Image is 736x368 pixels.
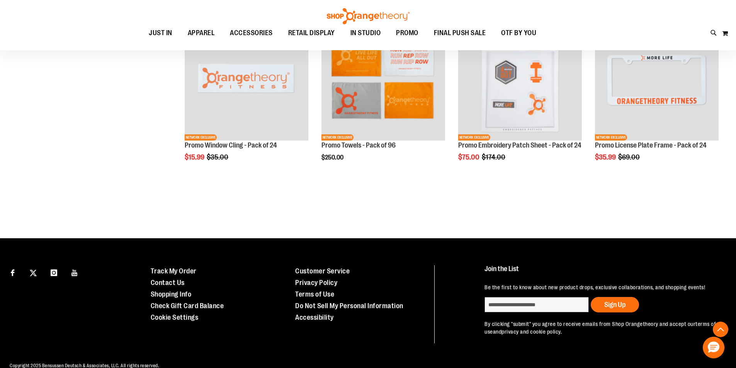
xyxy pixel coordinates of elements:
[618,153,641,161] span: $69.00
[396,24,418,42] span: PROMO
[703,337,724,358] button: Hello, have a question? Let’s chat.
[388,24,426,42] a: PROMO
[151,279,185,287] a: Contact Us
[47,265,61,279] a: Visit our Instagram page
[288,24,335,42] span: RETAIL DISPLAY
[151,314,199,321] a: Cookie Settings
[188,24,215,42] span: APPAREL
[27,265,40,279] a: Visit our X page
[321,17,445,141] img: Promo Towels - Pack of 96
[295,267,350,275] a: Customer Service
[321,134,354,141] span: NETWORK EXCLUSIVE
[149,24,172,42] span: JUST IN
[318,14,449,181] div: product
[482,153,507,161] span: $174.00
[68,265,82,279] a: Visit our Youtube page
[604,301,626,309] span: Sign Up
[350,24,381,42] span: IN STUDIO
[484,297,589,312] input: enter email
[30,270,37,276] img: Twitter
[713,322,728,337] button: Back To Top
[230,24,273,42] span: ACCESSORIES
[484,283,718,291] p: Be the first to know about new product drops, exclusive collaborations, and shopping events!
[458,17,582,141] img: Product image for Embroidery Patch Sheet - Pack of 24
[458,153,481,161] span: $75.00
[595,17,719,141] img: Product image for License Plate Frame White - Pack of 24
[207,153,229,161] span: $35.00
[321,141,396,149] a: Promo Towels - Pack of 96
[185,153,206,161] span: $15.99
[501,24,536,42] span: OTF BY YOU
[484,320,718,336] p: By clicking "submit" you agree to receive emails from Shop Orangetheory and accept our and
[595,141,707,149] a: Promo License Plate Frame - Pack of 24
[185,17,308,141] img: Product image for Window Cling Orange - Pack of 24
[595,153,617,161] span: $35.99
[454,14,586,181] div: product
[185,134,217,141] span: NETWORK EXCLUSIVE
[426,24,494,42] a: FINAL PUSH SALE
[181,14,312,181] div: product
[141,24,180,42] a: JUST IN
[6,265,19,279] a: Visit our Facebook page
[484,265,718,280] h4: Join the List
[321,17,445,142] a: Promo Towels - Pack of 96NETWORK EXCLUSIVE
[151,290,192,298] a: Shopping Info
[326,8,411,24] img: Shop Orangetheory
[295,279,337,287] a: Privacy Policy
[185,17,308,142] a: Product image for Window Cling Orange - Pack of 24SALENETWORK EXCLUSIVE
[295,314,334,321] a: Accessibility
[295,290,334,298] a: Terms of Use
[591,297,639,312] button: Sign Up
[458,141,581,149] a: Promo Embroidery Patch Sheet - Pack of 24
[501,329,562,335] a: privacy and cookie policy.
[185,141,277,149] a: Promo Window Cling - Pack of 24
[180,24,223,42] a: APPAREL
[151,302,224,310] a: Check Gift Card Balance
[295,302,403,310] a: Do Not Sell My Personal Information
[591,14,722,181] div: product
[595,17,719,142] a: Product image for License Plate Frame White - Pack of 24SALENETWORK EXCLUSIVE
[493,24,544,42] a: OTF BY YOU
[458,134,490,141] span: NETWORK EXCLUSIVE
[321,154,345,161] span: $250.00
[151,267,197,275] a: Track My Order
[280,24,343,42] a: RETAIL DISPLAY
[595,134,627,141] span: NETWORK EXCLUSIVE
[222,24,280,42] a: ACCESSORIES
[343,24,389,42] a: IN STUDIO
[434,24,486,42] span: FINAL PUSH SALE
[458,17,582,142] a: Product image for Embroidery Patch Sheet - Pack of 24SALENETWORK EXCLUSIVE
